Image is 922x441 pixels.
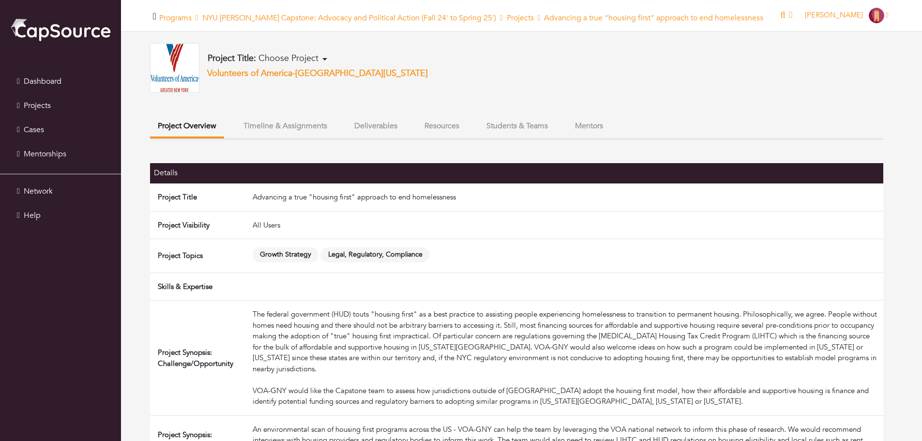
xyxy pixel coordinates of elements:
[2,182,119,201] a: Network
[2,144,119,164] a: Mentorships
[24,124,44,135] span: Cases
[24,149,66,159] span: Mentorships
[24,186,53,197] span: Network
[150,116,224,138] button: Project Overview
[24,100,51,111] span: Projects
[2,72,119,91] a: Dashboard
[24,76,61,87] span: Dashboard
[207,67,428,79] a: Volunteers of America-[GEOGRAPHIC_DATA][US_STATE]
[567,116,611,137] button: Mentors
[205,53,330,64] button: Project Title: Choose Project
[347,116,405,137] button: Deliverables
[258,52,318,64] span: Choose Project
[2,120,119,139] a: Cases
[150,273,249,301] td: Skills & Expertise
[253,247,319,262] span: Growth Strategy
[150,239,249,273] td: Project Topics
[805,10,863,20] span: [PERSON_NAME]
[2,206,119,225] a: Help
[253,309,880,407] div: The federal government (HUD) touts "housing first" as a best practice to assisting people experie...
[249,211,884,239] td: All Users
[869,8,884,23] img: Company-Icon-7f8a26afd1715722aa5ae9dc11300c11ceeb4d32eda0db0d61c21d11b95ecac6.png
[249,183,884,211] td: Advancing a true "housing first" approach to end homelessness
[150,183,249,211] td: Project Title
[236,116,335,137] button: Timeline & Assignments
[159,13,192,23] a: Programs
[544,13,763,23] span: Advancing a true "housing first" approach to end homelessness
[801,10,893,20] a: [PERSON_NAME]
[320,247,430,262] span: Legal, Regulatory, Compliance
[507,13,534,23] a: Projects
[24,210,41,221] span: Help
[417,116,467,137] button: Resources
[2,96,119,115] a: Projects
[10,17,111,42] img: cap_logo.png
[150,163,249,183] th: Details
[150,43,199,92] img: VOAlogoGNY_cen%20B+R.jpg
[208,52,256,64] b: Project Title:
[150,301,249,416] td: Project Synopsis: Challenge/Opportunity
[479,116,556,137] button: Students & Teams
[150,211,249,239] td: Project Visibility
[202,13,496,23] a: NYU [PERSON_NAME] Capstone: Advocacy and Political Action (Fall 24' to Spring 25')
